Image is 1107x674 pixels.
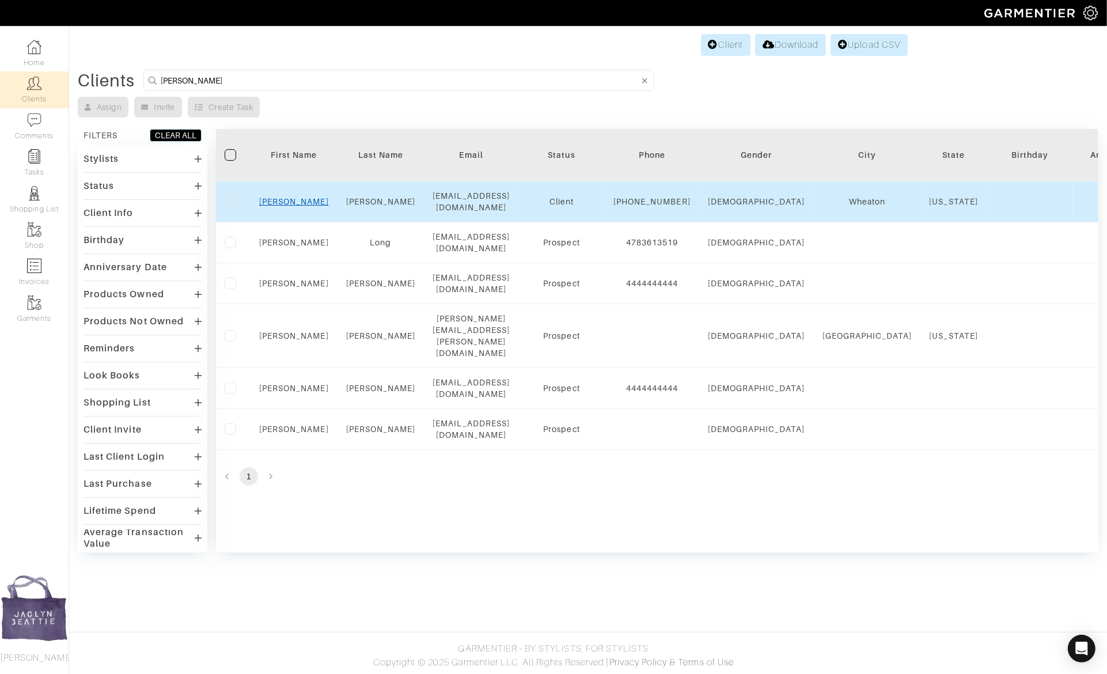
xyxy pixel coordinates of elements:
div: [EMAIL_ADDRESS][DOMAIN_NAME] [433,231,510,254]
img: reminder-icon-8004d30b9f0a5d33ae49ab947aed9ed385cf756f9e5892f1edd6e32f2345188e.png [27,149,41,164]
a: [PERSON_NAME] [346,384,416,393]
button: page 1 [240,467,258,486]
div: Last Name [346,149,416,161]
div: [US_STATE] [930,196,979,207]
div: Prospect [527,237,596,248]
div: 4444444444 [613,383,691,394]
div: Email [433,149,510,161]
div: Prospect [527,330,596,342]
a: Client [701,34,750,56]
div: Clients [78,75,135,86]
div: Wheaton [822,196,912,207]
div: State [930,149,979,161]
a: [PERSON_NAME] [259,197,329,206]
div: [US_STATE] [930,330,979,342]
button: CLEAR ALL [150,129,202,142]
div: Prospect [527,278,596,289]
a: [PERSON_NAME] [259,384,329,393]
img: garments-icon-b7da505a4dc4fd61783c78ac3ca0ef83fa9d6f193b1c9dc38574b1d14d53ca28.png [27,296,41,310]
div: Lifetime Spend [84,505,156,517]
div: Gender [708,149,805,161]
div: Status [84,180,114,192]
div: Reminders [84,343,135,354]
div: [PERSON_NAME][EMAIL_ADDRESS][PERSON_NAME][DOMAIN_NAME] [433,313,510,359]
a: Download [755,34,826,56]
a: [PERSON_NAME] [259,279,329,288]
div: [EMAIL_ADDRESS][DOMAIN_NAME] [433,190,510,213]
img: stylists-icon-eb353228a002819b7ec25b43dbf5f0378dd9e0616d9560372ff212230b889e62.png [27,186,41,200]
div: Products Owned [84,289,164,300]
th: Toggle SortBy [251,129,338,181]
div: CLEAR ALL [155,130,196,141]
a: Privacy Policy & Terms of Use [609,657,734,668]
nav: pagination navigation [216,467,1098,486]
div: [GEOGRAPHIC_DATA] [822,330,912,342]
div: Client Info [84,207,134,219]
div: Phone [613,149,691,161]
div: Last Purchase [84,478,152,490]
div: City [822,149,912,161]
img: dashboard-icon-dbcd8f5a0b271acd01030246c82b418ddd0df26cd7fceb0bd07c9910d44c42f6.png [27,40,41,54]
div: Products Not Owned [84,316,184,327]
div: Last Client Login [84,451,165,463]
div: [DEMOGRAPHIC_DATA] [708,196,805,207]
div: 4444444444 [613,278,691,289]
a: Upload CSV [831,34,908,56]
div: First Name [259,149,329,161]
div: [EMAIL_ADDRESS][DOMAIN_NAME] [433,272,510,295]
img: comment-icon-a0a6a9ef722e966f86d9cbdc48e553b5cf19dbc54f86b18d962a5391bc8f6eb6.png [27,113,41,127]
img: garmentier-logo-header-white-b43fb05a5012e4ada735d5af1a66efaba907eab6374d6393d1fbf88cb4ef424d.png [979,3,1083,23]
input: Search by name, email, phone, city, or state [161,73,639,88]
img: gear-icon-white-bd11855cb880d31180b6d7d6211b90ccbf57a29d726f0c71d8c61bd08dd39cc2.png [1083,6,1098,20]
a: [PERSON_NAME] [346,197,416,206]
a: [PERSON_NAME] [259,425,329,434]
div: [DEMOGRAPHIC_DATA] [708,423,805,435]
div: Open Intercom Messenger [1068,635,1095,662]
th: Toggle SortBy [699,129,814,181]
span: Copyright © 2025 Garmentier LLC. All Rights Reserved. [373,657,606,668]
img: orders-icon-0abe47150d42831381b5fb84f609e132dff9fe21cb692f30cb5eec754e2cba89.png [27,259,41,273]
a: [PERSON_NAME] [346,425,416,434]
div: Prospect [527,383,596,394]
div: 4783613519 [613,237,691,248]
th: Toggle SortBy [338,129,424,181]
div: FILTERS [84,130,117,141]
div: Birthday [995,149,1064,161]
th: Toggle SortBy [987,129,1073,181]
div: Client Invite [84,424,142,436]
a: [PERSON_NAME] [259,331,329,340]
div: Anniversary Date [84,262,167,273]
th: Toggle SortBy [518,129,605,181]
div: Average Transaction Value [84,527,195,550]
div: Client [527,196,596,207]
div: Stylists [84,153,119,165]
div: Prospect [527,423,596,435]
div: [DEMOGRAPHIC_DATA] [708,383,805,394]
div: [EMAIL_ADDRESS][DOMAIN_NAME] [433,377,510,400]
div: [PHONE_NUMBER] [613,196,691,207]
a: [PERSON_NAME] [346,279,416,288]
a: Long [370,238,391,247]
div: [EMAIL_ADDRESS][DOMAIN_NAME] [433,418,510,441]
div: Status [527,149,596,161]
div: [DEMOGRAPHIC_DATA] [708,237,805,248]
a: [PERSON_NAME] [259,238,329,247]
div: Look Books [84,370,141,381]
img: garments-icon-b7da505a4dc4fd61783c78ac3ca0ef83fa9d6f193b1c9dc38574b1d14d53ca28.png [27,222,41,237]
div: [DEMOGRAPHIC_DATA] [708,330,805,342]
div: Birthday [84,234,124,246]
div: [DEMOGRAPHIC_DATA] [708,278,805,289]
div: Shopping List [84,397,151,408]
img: clients-icon-6bae9207a08558b7cb47a8932f037763ab4055f8c8b6bfacd5dc20c3e0201464.png [27,76,41,90]
a: [PERSON_NAME] [346,331,416,340]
